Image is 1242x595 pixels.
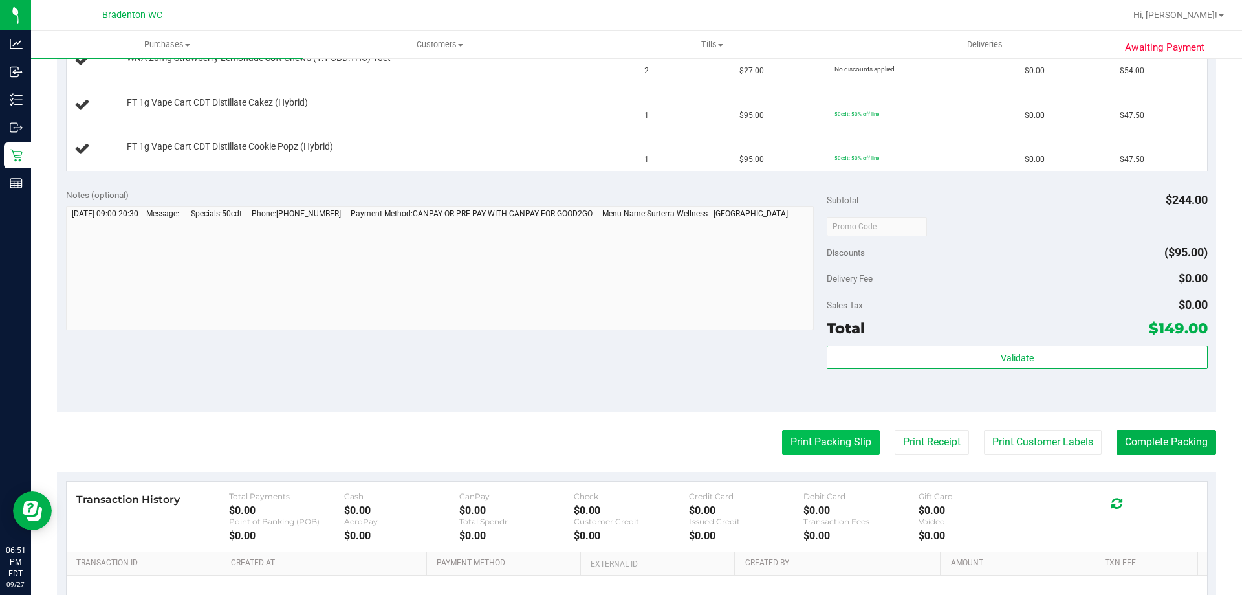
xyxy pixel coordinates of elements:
span: ($95.00) [1164,245,1208,259]
span: $0.00 [1025,65,1045,77]
div: Issued Credit [689,517,804,526]
span: $149.00 [1149,319,1208,337]
button: Print Packing Slip [782,430,880,455]
a: Amount [951,558,1090,568]
div: $0.00 [229,530,344,542]
span: $95.00 [739,109,764,122]
span: $244.00 [1166,193,1208,207]
a: Created By [745,558,935,568]
button: Validate [827,346,1207,369]
inline-svg: Inventory [10,93,23,106]
th: External ID [580,552,734,576]
div: Customer Credit [574,517,689,526]
span: Awaiting Payment [1125,40,1204,55]
span: FT 1g Vape Cart CDT Distillate Cakez (Hybrid) [127,96,308,109]
span: FT 1g Vape Cart CDT Distillate Cookie Popz (Hybrid) [127,140,333,153]
div: Transaction Fees [803,517,919,526]
span: Customers [304,39,575,51]
span: Discounts [827,241,865,264]
div: $0.00 [574,504,689,517]
div: AeroPay [344,517,459,526]
span: $54.00 [1120,65,1144,77]
span: Delivery Fee [827,273,873,284]
div: Cash [344,491,459,501]
span: 50cdt: 50% off line [834,155,879,161]
div: $0.00 [919,530,1034,542]
div: Total Spendr [459,517,574,526]
button: Print Receipt [895,430,969,455]
span: No discounts applied [834,65,895,73]
inline-svg: Inbound [10,65,23,78]
span: Tills [576,39,847,51]
span: Total [827,319,865,337]
div: $0.00 [689,504,804,517]
span: $0.00 [1025,153,1045,166]
div: Voided [919,517,1034,526]
div: $0.00 [574,530,689,542]
a: Tills [576,31,848,58]
div: Gift Card [919,491,1034,501]
div: $0.00 [229,504,344,517]
div: Credit Card [689,491,804,501]
a: Customers [303,31,576,58]
div: $0.00 [459,530,574,542]
div: $0.00 [803,530,919,542]
input: Promo Code [827,217,927,236]
span: Subtotal [827,195,858,205]
p: 09/27 [6,579,25,589]
div: Debit Card [803,491,919,501]
span: $47.50 [1120,153,1144,166]
div: $0.00 [689,530,804,542]
a: Txn Fee [1105,558,1192,568]
div: Total Payments [229,491,344,501]
inline-svg: Analytics [10,38,23,51]
span: $27.00 [739,65,764,77]
span: 50cdt: 50% off line [834,111,879,117]
a: Created At [231,558,421,568]
div: $0.00 [344,530,459,542]
span: Purchases [31,39,303,51]
span: $47.50 [1120,109,1144,122]
span: Deliveries [950,39,1020,51]
inline-svg: Retail [10,149,23,162]
span: 2 [644,65,649,77]
div: $0.00 [803,504,919,517]
button: Print Customer Labels [984,430,1102,455]
button: Complete Packing [1117,430,1216,455]
a: Deliveries [849,31,1121,58]
span: $95.00 [739,153,764,166]
a: Payment Method [437,558,576,568]
a: Transaction ID [76,558,216,568]
span: Bradenton WC [102,10,162,21]
span: 1 [644,109,649,122]
div: $0.00 [344,504,459,517]
inline-svg: Outbound [10,121,23,134]
div: Point of Banking (POB) [229,517,344,526]
span: Hi, [PERSON_NAME]! [1133,10,1217,20]
div: Check [574,491,689,501]
span: $0.00 [1179,298,1208,311]
a: Purchases [31,31,303,58]
span: 1 [644,153,649,166]
span: $0.00 [1025,109,1045,122]
span: $0.00 [1179,271,1208,285]
p: 06:51 PM EDT [6,544,25,579]
iframe: Resource center [13,491,52,530]
span: Notes (optional) [66,190,129,200]
div: $0.00 [459,504,574,517]
span: Sales Tax [827,300,863,310]
span: Validate [1001,353,1034,363]
div: $0.00 [919,504,1034,517]
div: CanPay [459,491,574,501]
inline-svg: Reports [10,177,23,190]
